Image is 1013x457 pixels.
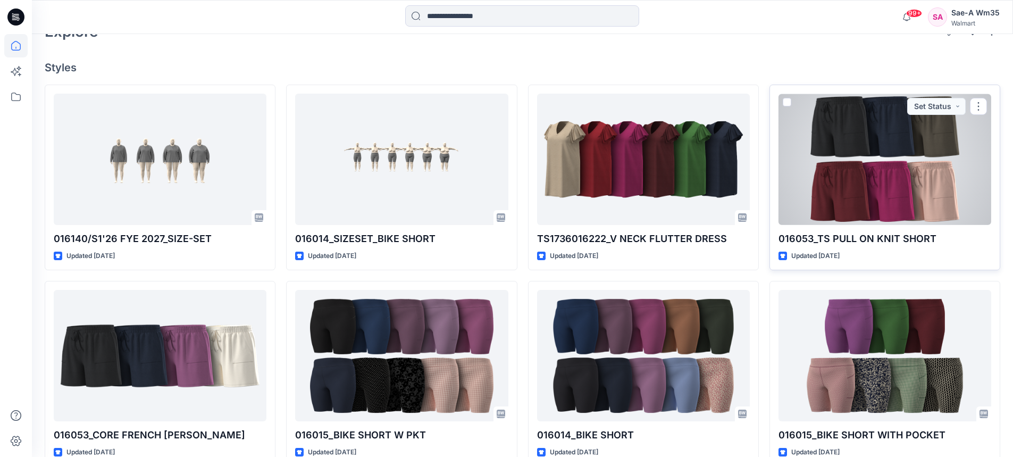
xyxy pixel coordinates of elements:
a: 016014_SIZESET_BIKE SHORT [295,94,508,225]
p: 016014_SIZESET_BIKE SHORT [295,231,508,246]
p: Updated [DATE] [66,251,115,262]
div: Sae-A Wm35 [951,6,1000,19]
p: 016015_BIKE SHORT WITH POCKET [778,428,991,443]
p: 016053_TS PULL ON KNIT SHORT [778,231,991,246]
p: Updated [DATE] [791,251,840,262]
div: SA [928,7,947,27]
p: TS1736016222_V NECK FLUTTER DRESS [537,231,750,246]
div: Walmart [951,19,1000,27]
p: 016140/S1'26 FYE 2027_SIZE-SET [54,231,266,246]
a: 016140/S1'26 FYE 2027_SIZE-SET [54,94,266,225]
h2: Explore [45,23,98,40]
p: 016015_BIKE SHORT W PKT [295,428,508,443]
a: 016053_CORE FRENCH TERRY [54,290,266,421]
a: 016053_TS PULL ON KNIT SHORT [778,94,991,225]
a: 016015_BIKE SHORT WITH POCKET [778,290,991,421]
span: 99+ [906,9,922,18]
a: 016014_BIKE SHORT [537,290,750,421]
p: Updated [DATE] [550,251,598,262]
h4: Styles [45,61,1000,74]
p: 016053_CORE FRENCH [PERSON_NAME] [54,428,266,443]
a: 016015_BIKE SHORT W PKT [295,290,508,421]
a: TS1736016222_V NECK FLUTTER DRESS [537,94,750,225]
p: Updated [DATE] [308,251,356,262]
p: 016014_BIKE SHORT [537,428,750,443]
